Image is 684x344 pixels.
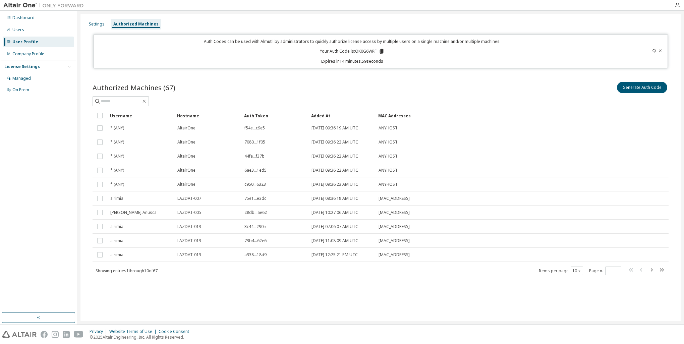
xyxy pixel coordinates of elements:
img: linkedin.svg [63,331,70,338]
span: 3c44...2905 [244,224,266,229]
span: f54e...c9e5 [244,125,265,131]
span: AltairOne [177,125,195,131]
span: airimia [110,224,123,229]
span: ANYHOST [379,182,398,187]
span: * (ANY) [110,154,124,159]
div: License Settings [4,64,40,69]
button: 10 [572,268,581,274]
span: [MAC_ADDRESS] [379,210,410,215]
span: [MAC_ADDRESS] [379,224,410,229]
span: [DATE] 10:27:06 AM UTC [311,210,358,215]
span: [DATE] 09:36:23 AM UTC [311,182,358,187]
span: 44fa...f37b [244,154,265,159]
span: [DATE] 09:36:19 AM UTC [311,125,358,131]
span: ANYHOST [379,139,398,145]
img: facebook.svg [41,331,48,338]
span: ANYHOST [379,168,398,173]
p: © 2025 Altair Engineering, Inc. All Rights Reserved. [90,334,193,340]
img: altair_logo.svg [2,331,37,338]
div: Settings [89,21,105,27]
span: [MAC_ADDRESS] [379,238,410,243]
span: airimia [110,196,123,201]
div: MAC Addresses [378,110,598,121]
div: Website Terms of Use [109,329,159,334]
div: Users [12,27,24,33]
span: LAZDAT-013 [177,238,201,243]
img: instagram.svg [52,331,59,338]
span: AltairOne [177,139,195,145]
span: AltairOne [177,154,195,159]
div: Auth Token [244,110,306,121]
span: [MAC_ADDRESS] [379,196,410,201]
span: [DATE] 12:25:21 PM UTC [311,252,358,257]
span: 7080...1f05 [244,139,265,145]
span: LAZDAT-013 [177,224,201,229]
p: Your Auth Code is: OK0G6WRF [320,48,385,54]
span: LAZDAT-005 [177,210,201,215]
button: Generate Auth Code [617,82,667,93]
span: Items per page [539,267,583,275]
div: Privacy [90,329,109,334]
span: AltairOne [177,182,195,187]
p: Auth Codes can be used with Almutil by administrators to quickly authorize license access by mult... [98,39,607,44]
span: [DATE] 08:36:18 AM UTC [311,196,358,201]
span: c950...6323 [244,182,266,187]
div: User Profile [12,39,38,45]
div: Authorized Machines [113,21,159,27]
p: Expires in 14 minutes, 59 seconds [98,58,607,64]
span: * (ANY) [110,168,124,173]
span: [MAC_ADDRESS] [379,252,410,257]
span: airimia [110,238,123,243]
span: 75e1...e3dc [244,196,266,201]
span: airimia [110,252,123,257]
span: [DATE] 09:36:22 AM UTC [311,139,358,145]
div: Managed [12,76,31,81]
span: LAZDAT-007 [177,196,201,201]
span: Authorized Machines (67) [93,83,175,92]
span: * (ANY) [110,125,124,131]
span: a338...18d9 [244,252,267,257]
span: LAZDAT-013 [177,252,201,257]
div: Added At [311,110,373,121]
span: 28db...ae62 [244,210,267,215]
div: Dashboard [12,15,35,20]
div: On Prem [12,87,29,93]
span: 6ae3...1ed5 [244,168,267,173]
span: 73b4...62e6 [244,238,267,243]
span: [DATE] 09:36:22 AM UTC [311,168,358,173]
span: * (ANY) [110,139,124,145]
span: Showing entries 1 through 10 of 67 [96,268,158,274]
span: [DATE] 09:36:22 AM UTC [311,154,358,159]
span: ANYHOST [379,154,398,159]
span: * (ANY) [110,182,124,187]
div: Username [110,110,172,121]
span: AltairOne [177,168,195,173]
img: Altair One [3,2,87,9]
span: [PERSON_NAME].Anusca [110,210,157,215]
span: [DATE] 11:08:09 AM UTC [311,238,358,243]
div: Company Profile [12,51,44,57]
span: ANYHOST [379,125,398,131]
span: [DATE] 07:06:07 AM UTC [311,224,358,229]
div: Hostname [177,110,239,121]
span: Page n. [589,267,621,275]
img: youtube.svg [74,331,83,338]
div: Cookie Consent [159,329,193,334]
